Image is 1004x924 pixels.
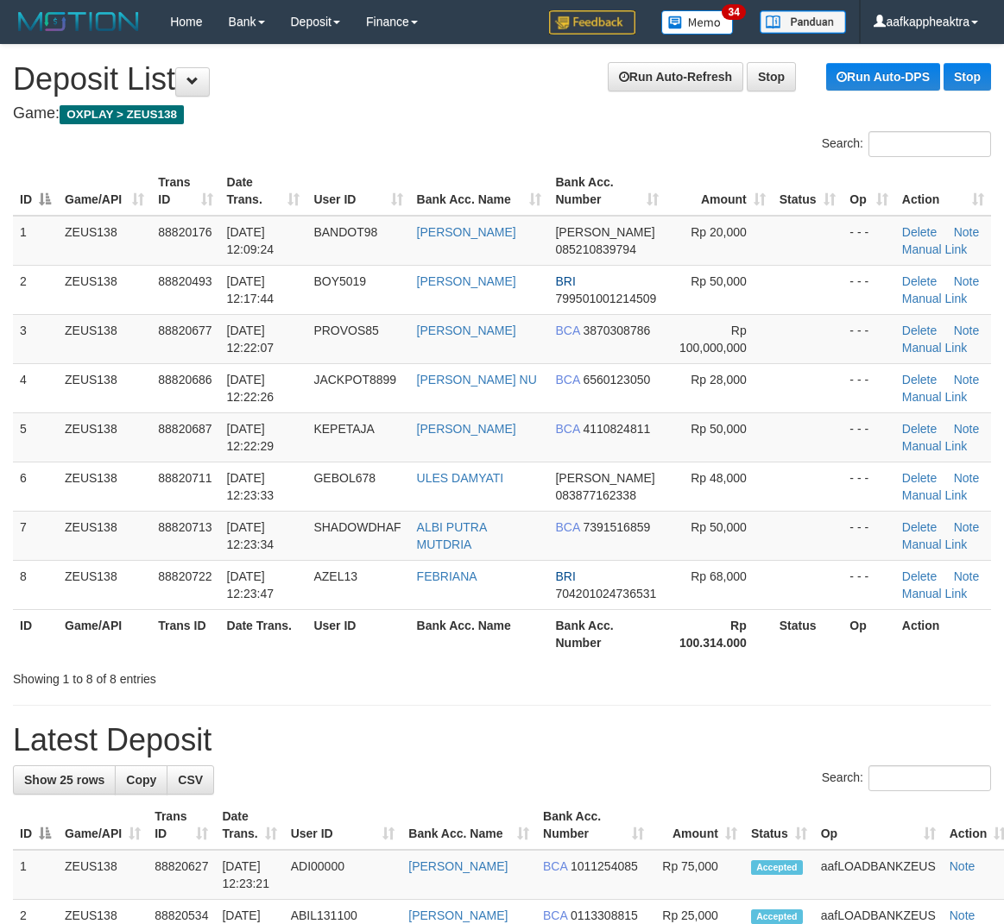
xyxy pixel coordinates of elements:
[417,373,537,387] a: [PERSON_NAME] NU
[58,363,151,412] td: ZEUS138
[227,274,275,305] span: [DATE] 12:17:44
[220,167,307,216] th: Date Trans.: activate to sort column ascending
[13,265,58,314] td: 2
[555,587,656,600] span: Copy 704201024736531 to clipboard
[13,9,144,35] img: MOTION_logo.png
[555,225,654,239] span: [PERSON_NAME]
[313,274,366,288] span: BOY5019
[814,850,943,900] td: aafLOADBANKZEUS
[543,908,567,922] span: BCA
[549,10,635,35] img: Feedback.jpg
[158,324,212,337] span: 88820677
[417,471,504,485] a: ULES DAMYATI
[167,765,214,795] a: CSV
[843,560,894,609] td: - - -
[666,609,773,658] th: Rp 100.314.000
[126,773,156,787] span: Copy
[227,569,275,600] span: [DATE] 12:23:47
[313,520,401,534] span: SHADOWDHAF
[13,801,58,850] th: ID: activate to sort column descending
[895,167,991,216] th: Action: activate to sort column ascending
[543,859,567,873] span: BCA
[13,412,58,462] td: 5
[571,859,638,873] span: Copy 1011254085 to clipboard
[408,859,508,873] a: [PERSON_NAME]
[13,850,58,900] td: 1
[227,373,275,404] span: [DATE] 12:22:26
[773,167,843,216] th: Status: activate to sort column ascending
[158,225,212,239] span: 88820176
[902,569,937,583] a: Delete
[13,216,58,266] td: 1
[13,609,58,658] th: ID
[13,663,406,688] div: Showing 1 to 8 of 8 entries
[227,520,275,551] span: [DATE] 12:23:34
[555,242,635,256] span: Copy 085210839794 to clipboard
[944,63,991,91] a: Stop
[843,511,894,560] td: - - -
[902,373,937,387] a: Delete
[571,908,638,922] span: Copy 0113308815 to clipboard
[583,373,650,387] span: Copy 6560123050 to clipboard
[950,859,976,873] a: Note
[843,412,894,462] td: - - -
[826,63,940,91] a: Run Auto-DPS
[313,422,375,436] span: KEPETAJA
[151,609,219,658] th: Trans ID
[843,167,894,216] th: Op: activate to sort column ascending
[691,373,747,387] span: Rp 28,000
[954,324,980,337] a: Note
[666,167,773,216] th: Amount: activate to sort column ascending
[284,801,402,850] th: User ID: activate to sort column ascending
[555,520,579,534] span: BCA
[691,520,747,534] span: Rp 50,000
[58,560,151,609] td: ZEUS138
[555,373,579,387] span: BCA
[954,520,980,534] a: Note
[13,314,58,363] td: 3
[760,10,846,34] img: panduan.png
[158,373,212,387] span: 88820686
[284,850,402,900] td: ADI00000
[954,471,980,485] a: Note
[902,292,968,305] a: Manual Link
[13,765,116,795] a: Show 25 rows
[773,609,843,658] th: Status
[954,373,980,387] a: Note
[115,765,167,795] a: Copy
[954,225,980,239] a: Note
[843,314,894,363] td: - - -
[227,225,275,256] span: [DATE] 12:09:24
[868,131,991,157] input: Search:
[215,801,283,850] th: Date Trans.: activate to sort column ascending
[313,225,377,239] span: BANDOT98
[868,765,991,791] input: Search:
[843,363,894,412] td: - - -
[148,850,215,900] td: 88820627
[902,341,968,355] a: Manual Link
[555,422,579,436] span: BCA
[313,569,357,583] span: AZEL13
[651,801,744,850] th: Amount: activate to sort column ascending
[158,520,212,534] span: 88820713
[902,324,937,337] a: Delete
[691,422,747,436] span: Rp 50,000
[313,471,376,485] span: GEBOL678
[401,801,536,850] th: Bank Acc. Name: activate to sort column ascending
[822,765,991,791] label: Search:
[902,390,968,404] a: Manual Link
[555,292,656,305] span: Copy 799501001214509 to clipboard
[158,274,212,288] span: 88820493
[751,909,803,924] span: Accepted
[691,471,747,485] span: Rp 48,000
[555,324,579,337] span: BCA
[555,471,654,485] span: [PERSON_NAME]
[215,850,283,900] td: [DATE] 12:23:21
[608,62,743,91] a: Run Auto-Refresh
[13,363,58,412] td: 4
[58,216,151,266] td: ZEUS138
[691,569,747,583] span: Rp 68,000
[13,462,58,511] td: 6
[58,511,151,560] td: ZEUS138
[902,439,968,453] a: Manual Link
